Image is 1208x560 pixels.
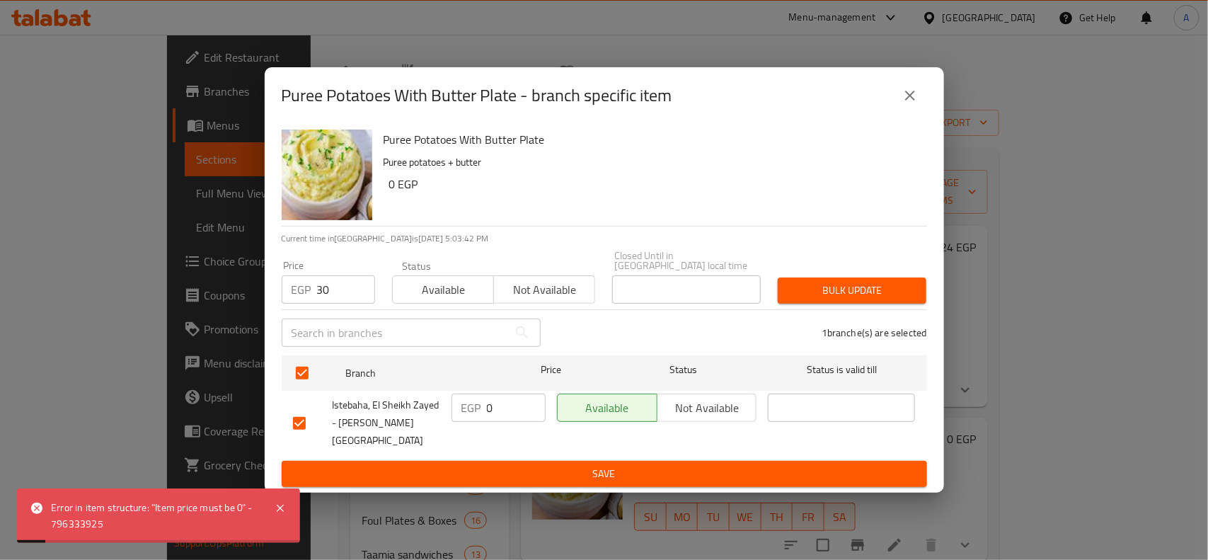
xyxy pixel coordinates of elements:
span: Istebaha, El Sheikh Zayed - [PERSON_NAME][GEOGRAPHIC_DATA] [333,396,440,450]
h2: Puree Potatoes With Butter Plate - branch specific item [282,84,672,107]
div: Error in item structure: "Item price must be 0" - 796333925 [51,500,260,532]
h6: 0 EGP [389,174,916,194]
p: Puree potatoes + butter [384,154,916,171]
span: Available [398,280,488,300]
span: Branch [345,365,493,382]
button: close [893,79,927,113]
p: 1 branche(s) are selected [822,326,927,340]
button: Available [557,394,657,422]
p: Current time in [GEOGRAPHIC_DATA] is [DATE] 5:03:42 PM [282,232,927,245]
span: Not available [663,398,752,418]
span: Status is valid till [768,361,915,379]
p: EGP [461,399,481,416]
span: Price [504,361,598,379]
button: Not available [493,275,595,304]
span: Bulk update [789,282,915,299]
button: Available [392,275,494,304]
input: Please enter price [487,394,546,422]
input: Please enter price [317,275,375,304]
span: Status [609,361,757,379]
img: Puree Potatoes With Butter Plate [282,130,372,220]
span: Save [293,465,916,483]
p: EGP [292,281,311,298]
button: Save [282,461,927,487]
button: Not available [657,394,757,422]
span: Not available [500,280,589,300]
span: Available [563,398,652,418]
button: Bulk update [778,278,926,304]
input: Search in branches [282,319,508,347]
h6: Puree Potatoes With Butter Plate [384,130,916,149]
